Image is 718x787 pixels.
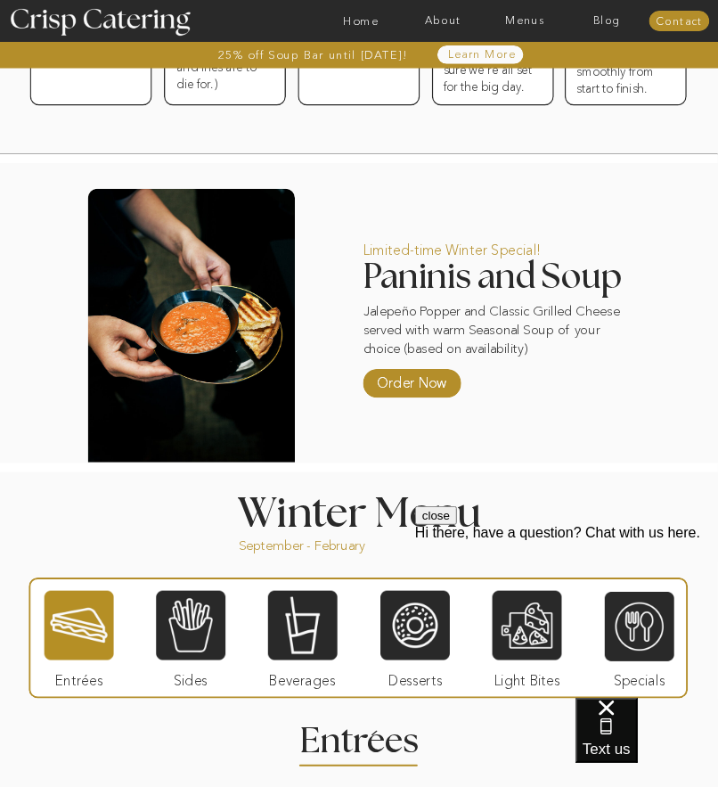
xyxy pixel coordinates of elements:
[402,15,484,27] a: About
[300,726,418,749] h2: Entrees
[484,15,566,27] a: Menus
[363,230,600,265] p: Limited-time Winter Special!
[415,506,718,720] iframe: podium webchat widget prompt
[239,537,404,551] p: September - February
[151,660,230,695] p: Sides
[376,660,455,695] p: Desserts
[575,698,718,787] iframe: podium webchat widget bubble
[39,660,118,695] p: Entrées
[649,15,710,27] a: Contact
[363,303,620,357] p: Jalepeño Popper and Classic Grilled Cheese served with warm Seasonal Soup of your choice (based o...
[420,49,543,61] a: Learn More
[363,260,647,292] h2: Paninis and Soup
[372,364,452,398] a: Order Now
[175,49,451,61] a: 25% off Soup Bar until [DATE]!
[263,660,342,695] p: Beverages
[566,15,648,27] a: Blog
[192,494,525,529] h1: Winter Menu
[320,15,402,27] a: Home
